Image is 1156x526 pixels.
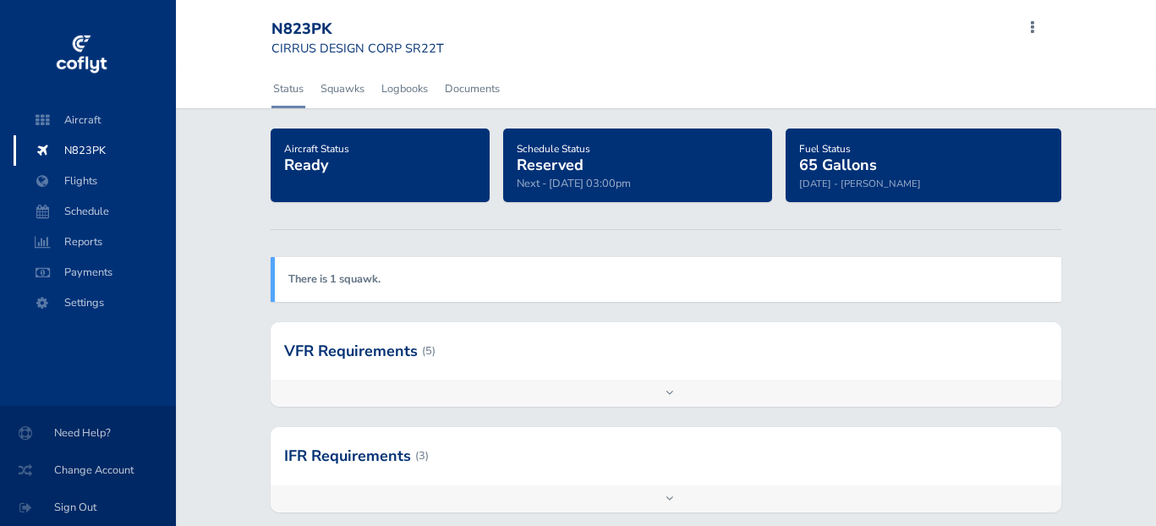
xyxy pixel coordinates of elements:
[380,70,430,107] a: Logbooks
[271,40,444,57] small: CIRRUS DESIGN CORP SR22T
[30,288,159,318] span: Settings
[799,177,921,190] small: [DATE] - [PERSON_NAME]
[443,70,501,107] a: Documents
[30,105,159,135] span: Aircraft
[30,196,159,227] span: Schedule
[284,155,328,175] span: Ready
[20,418,156,448] span: Need Help?
[284,142,349,156] span: Aircraft Status
[517,155,583,175] span: Reserved
[271,70,305,107] a: Status
[30,227,159,257] span: Reports
[799,155,877,175] span: 65 Gallons
[517,142,590,156] span: Schedule Status
[319,70,366,107] a: Squawks
[30,257,159,288] span: Payments
[271,20,444,39] div: N823PK
[20,455,156,485] span: Change Account
[20,492,156,523] span: Sign Out
[53,30,109,80] img: coflyt logo
[30,135,159,166] span: N823PK
[517,137,590,176] a: Schedule StatusReserved
[30,166,159,196] span: Flights
[799,142,851,156] span: Fuel Status
[288,271,381,287] a: There is 1 squawk.
[517,176,631,191] span: Next - [DATE] 03:00pm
